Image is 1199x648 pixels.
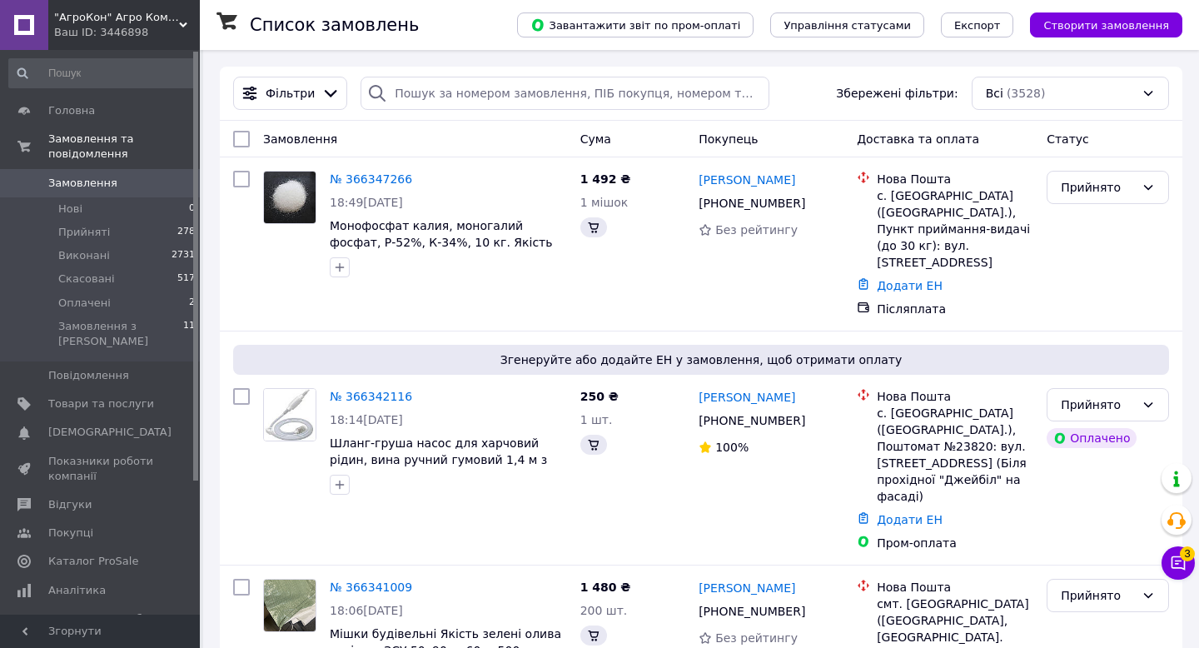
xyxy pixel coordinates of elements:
[330,390,412,403] a: № 366342116
[58,272,115,287] span: Скасовані
[836,85,958,102] span: Збережені фільтри:
[877,388,1033,405] div: Нова Пошта
[58,225,110,240] span: Прийняті
[580,132,611,146] span: Cума
[1047,132,1089,146] span: Статус
[877,187,1033,271] div: с. [GEOGRAPHIC_DATA] ([GEOGRAPHIC_DATA].), Пункт приймання-видачі (до 30 кг): вул. [STREET_ADDRESS]
[877,579,1033,596] div: Нова Пошта
[857,132,979,146] span: Доставка та оплата
[580,413,613,426] span: 1 шт.
[172,248,195,263] span: 2731
[784,19,911,32] span: Управління статусами
[1047,428,1137,448] div: Оплачено
[770,12,924,37] button: Управління статусами
[580,196,629,209] span: 1 мішок
[264,172,316,223] img: Фото товару
[699,580,795,596] a: [PERSON_NAME]
[530,17,740,32] span: Завантажити звіт по пром-оплаті
[189,202,195,217] span: 0
[54,10,179,25] span: "АгроКон" Агро Компанія ТОВ
[1061,178,1135,197] div: Прийнято
[54,25,200,40] div: Ваш ID: 3446898
[263,171,316,224] a: Фото товару
[48,396,154,411] span: Товари та послуги
[48,554,138,569] span: Каталог ProSale
[877,535,1033,551] div: Пром-оплата
[177,272,195,287] span: 517
[330,219,553,249] a: Монофосфат калия, моногалий фосфат, Р-52%, К-34%, 10 кг. Якість
[580,172,631,186] span: 1 492 ₴
[48,103,95,118] span: Головна
[250,15,419,35] h1: Список замовлень
[695,409,808,432] div: [PHONE_NUMBER]
[1061,586,1135,605] div: Прийнято
[330,172,412,186] a: № 366347266
[695,192,808,215] div: [PHONE_NUMBER]
[877,405,1033,505] div: с. [GEOGRAPHIC_DATA] ([GEOGRAPHIC_DATA].), Поштомат №23820: вул. [STREET_ADDRESS] (Біля прохідної...
[266,85,315,102] span: Фільтри
[58,296,111,311] span: Оплачені
[177,225,195,240] span: 278
[330,436,547,483] a: Шланг-груша насос для харчовий рідин, вина ручний гумовий 1,4 м з фільтром Топ
[48,526,93,541] span: Покупці
[361,77,769,110] input: Пошук за номером замовлення, ПІБ покупця, номером телефону, Email, номером накладної
[330,581,412,594] a: № 366341009
[330,604,403,617] span: 18:06[DATE]
[48,368,129,383] span: Повідомлення
[1013,17,1182,31] a: Створити замовлення
[330,413,403,426] span: 18:14[DATE]
[48,497,92,512] span: Відгуки
[48,583,106,598] span: Аналітика
[1007,87,1046,100] span: (3528)
[1162,546,1195,580] button: Чат з покупцем3
[715,441,749,454] span: 100%
[877,279,943,292] a: Додати ЕН
[48,132,200,162] span: Замовлення та повідомлення
[58,202,82,217] span: Нові
[877,513,943,526] a: Додати ЕН
[189,296,195,311] span: 2
[183,319,195,349] span: 11
[263,579,316,632] a: Фото товару
[330,196,403,209] span: 18:49[DATE]
[48,454,154,484] span: Показники роботи компанії
[580,581,631,594] span: 1 480 ₴
[263,132,337,146] span: Замовлення
[263,388,316,441] a: Фото товару
[48,176,117,191] span: Замовлення
[1180,546,1195,561] span: 3
[580,604,628,617] span: 200 шт.
[264,580,316,631] img: Фото товару
[8,58,197,88] input: Пошук
[715,223,798,237] span: Без рейтингу
[58,248,110,263] span: Виконані
[48,425,172,440] span: [DEMOGRAPHIC_DATA]
[1030,12,1182,37] button: Створити замовлення
[240,351,1162,368] span: Згенеруйте або додайте ЕН у замовлення, щоб отримати оплату
[715,631,798,645] span: Без рейтингу
[580,390,619,403] span: 250 ₴
[58,319,183,349] span: Замовлення з [PERSON_NAME]
[954,19,1001,32] span: Експорт
[264,389,316,441] img: Фото товару
[48,611,154,641] span: Інструменти веб-майстра та SEO
[699,389,795,406] a: [PERSON_NAME]
[877,301,1033,317] div: Післяплата
[877,171,1033,187] div: Нова Пошта
[1043,19,1169,32] span: Створити замовлення
[695,600,808,623] div: [PHONE_NUMBER]
[699,172,795,188] a: [PERSON_NAME]
[941,12,1014,37] button: Експорт
[517,12,754,37] button: Завантажити звіт по пром-оплаті
[986,85,1003,102] span: Всі
[1061,396,1135,414] div: Прийнято
[699,132,758,146] span: Покупець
